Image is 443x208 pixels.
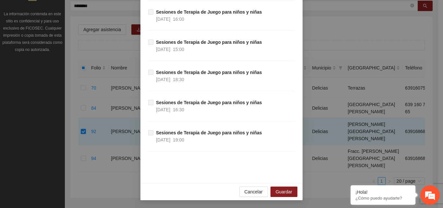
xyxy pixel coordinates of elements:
[3,139,124,162] textarea: Escriba su mensaje y pulse “Intro”
[156,40,262,45] strong: Sesiones de Terapia de Juego para niños y niñas
[173,107,184,112] span: 16:30
[156,77,170,82] span: [DATE]
[239,187,268,197] button: Cancelar
[173,17,184,22] span: 16:00
[173,137,184,142] span: 19:00
[355,190,411,195] div: ¡Hola!
[156,70,262,75] strong: Sesiones de Terapia de Juego para niños y niñas
[156,9,262,15] strong: Sesiones de Terapia de Juego para niños y niñas
[355,196,411,201] p: ¿Cómo puedo ayudarte?
[156,137,170,142] span: [DATE]
[173,47,184,52] span: 15:00
[156,100,262,105] strong: Sesiones de Terapia de Juego para niños y niñas
[156,47,170,52] span: [DATE]
[173,77,184,82] span: 18:30
[34,33,109,42] div: Chatee con nosotros ahora
[270,187,297,197] button: Guardar
[276,188,292,195] span: Guardar
[38,67,90,133] span: Estamos en línea.
[156,107,170,112] span: [DATE]
[106,3,122,19] div: Minimizar ventana de chat en vivo
[156,130,262,135] strong: Sesiones de Terapia de Juego para niños y niñas
[245,188,263,195] span: Cancelar
[156,17,170,22] span: [DATE]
